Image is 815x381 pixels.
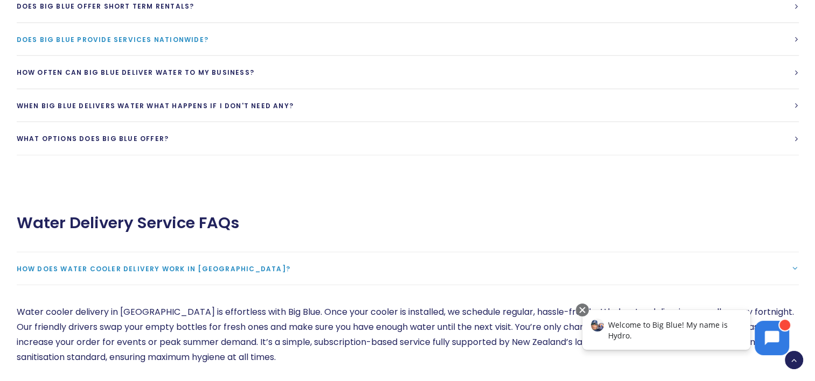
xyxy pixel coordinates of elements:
[17,214,239,232] span: Water Delivery Service FAQs
[17,305,799,365] p: Water cooler delivery in [GEOGRAPHIC_DATA] is effortless with Big Blue. Once your cooler is insta...
[571,301,800,366] iframe: Chatbot
[17,122,799,155] a: What options does Big Blue Offer?
[17,89,799,122] a: When Big Blue delivers water what happens if I don't need any?
[17,101,294,110] span: When Big Blue delivers water what happens if I don't need any?
[17,2,194,11] span: Does Big Blue offer short term rentals?
[17,134,169,143] span: What options does Big Blue Offer?
[17,252,799,285] a: How does water cooler delivery work in [GEOGRAPHIC_DATA]?
[17,23,799,56] a: Does Big Blue provide services Nationwide?
[17,35,208,44] span: Does Big Blue provide services Nationwide?
[17,56,799,89] a: How often can Big Blue deliver water to my business?
[17,68,254,77] span: How often can Big Blue deliver water to my business?
[17,264,290,273] span: How does water cooler delivery work in [GEOGRAPHIC_DATA]?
